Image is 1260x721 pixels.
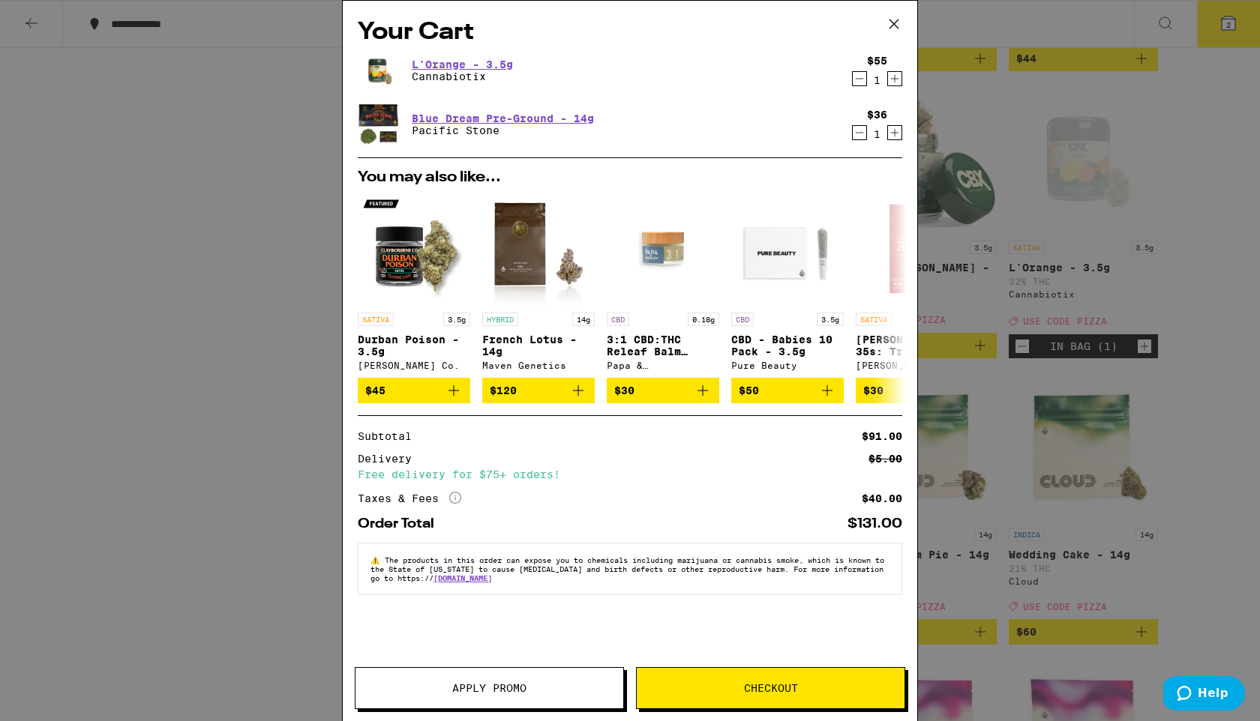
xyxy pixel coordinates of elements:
p: [PERSON_NAME] 35s: Trailblazer 10-Pack - 3.5g [856,334,968,358]
span: $30 [863,384,883,396]
button: Add to bag [607,378,719,403]
p: CBD [731,313,754,326]
button: Increment [887,125,902,140]
div: 1 [867,74,887,86]
p: Durban Poison - 3.5g [358,334,470,358]
div: Taxes & Fees [358,492,461,505]
div: $55 [867,55,887,67]
a: Blue Dream Pre-Ground - 14g [412,112,594,124]
p: 3.5g [817,313,844,326]
p: French Lotus - 14g [482,334,595,358]
a: L'Orange - 3.5g [412,58,513,70]
h2: Your Cart [358,16,902,49]
button: Add to bag [358,378,470,403]
a: Open page for Lowell 35s: Trailblazer 10-Pack - 3.5g from Lowell Farms [856,193,968,378]
p: CBD [607,313,629,326]
span: $30 [614,384,634,396]
p: HYBRID [482,313,518,326]
button: Add to bag [856,378,968,403]
div: $5.00 [868,453,902,464]
p: 3.5g [443,313,470,326]
div: [PERSON_NAME] Farms [856,360,968,370]
div: $91.00 [862,431,902,441]
img: Pure Beauty - CBD - Babies 10 Pack - 3.5g [731,193,844,305]
div: 1 [867,128,887,140]
button: Add to bag [731,378,844,403]
span: ⚠️ [370,555,385,564]
button: Decrement [852,71,867,86]
h2: You may also like... [358,170,902,185]
span: $45 [365,384,385,396]
span: $50 [739,384,759,396]
img: Maven Genetics - French Lotus - 14g [482,193,595,305]
a: Open page for Durban Poison - 3.5g from Claybourne Co. [358,193,470,378]
div: Free delivery for $75+ orders! [358,469,902,480]
p: CBD - Babies 10 Pack - 3.5g [731,334,844,358]
a: Open page for 3:1 CBD:THC Releaf Balm (15ml) - 180mg from Papa & Barkley [607,193,719,378]
div: Pure Beauty [731,360,844,370]
img: Lowell Farms - Lowell 35s: Trailblazer 10-Pack - 3.5g [856,193,968,305]
div: $131.00 [847,517,902,531]
span: $120 [490,384,517,396]
div: Delivery [358,453,422,464]
button: Decrement [852,125,867,140]
p: SATIVA [358,313,394,326]
span: Checkout [744,683,798,693]
div: $36 [867,109,887,121]
button: Increment [887,71,902,86]
p: 14g [572,313,595,326]
p: 3:1 CBD:THC Releaf Balm (15ml) - 180mg [607,334,719,358]
img: Cannabiotix - L'Orange - 3.5g [358,49,400,91]
a: Open page for CBD - Babies 10 Pack - 3.5g from Pure Beauty [731,193,844,378]
div: Order Total [358,517,445,531]
p: 0.18g [688,313,719,326]
img: Papa & Barkley - 3:1 CBD:THC Releaf Balm (15ml) - 180mg [607,193,719,305]
div: $40.00 [862,493,902,504]
a: [DOMAIN_NAME] [433,573,492,582]
div: Papa & [PERSON_NAME] [607,360,719,370]
div: [PERSON_NAME] Co. [358,360,470,370]
p: SATIVA [856,313,892,326]
button: Apply Promo [355,667,624,709]
img: Pacific Stone - Blue Dream Pre-Ground - 14g [358,103,400,145]
img: Claybourne Co. - Durban Poison - 3.5g [358,193,470,305]
p: Pacific Stone [412,124,594,136]
iframe: Opens a widget where you can find more information [1163,676,1245,714]
button: Checkout [636,667,905,709]
div: Subtotal [358,431,422,441]
span: The products in this order can expose you to chemicals including marijuana or cannabis smoke, whi... [370,555,884,582]
div: Maven Genetics [482,360,595,370]
button: Add to bag [482,378,595,403]
p: Cannabiotix [412,70,513,82]
a: Open page for French Lotus - 14g from Maven Genetics [482,193,595,378]
span: Apply Promo [452,683,526,693]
